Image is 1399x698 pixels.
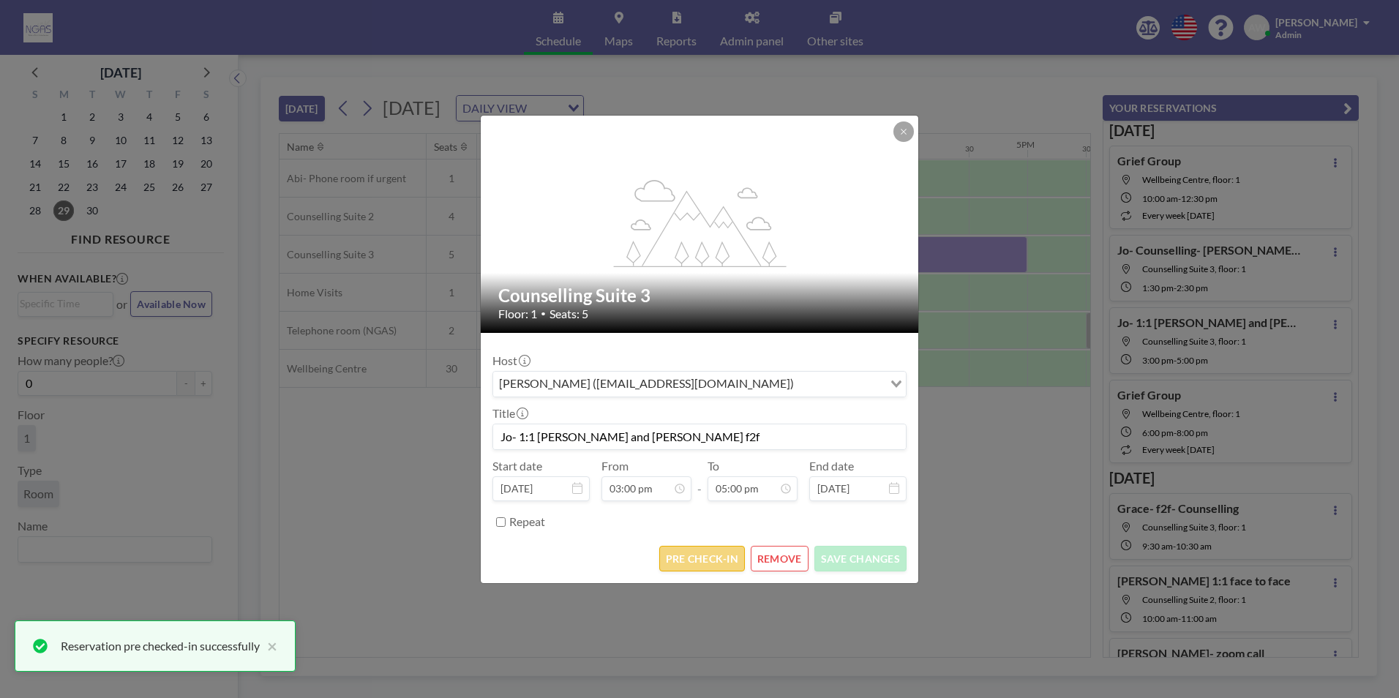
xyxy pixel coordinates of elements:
label: End date [809,459,854,473]
span: Floor: 1 [498,307,537,321]
label: Repeat [509,514,545,529]
label: To [708,459,719,473]
label: Start date [492,459,542,473]
g: flex-grow: 1.2; [614,179,787,266]
label: Title [492,406,527,421]
h2: Counselling Suite 3 [498,285,902,307]
div: Search for option [493,372,906,397]
input: Search for option [798,375,882,394]
button: PRE CHECK-IN [659,546,745,571]
label: Host [492,353,529,368]
div: Reservation pre checked-in successfully [61,637,260,655]
button: close [260,637,277,655]
button: REMOVE [751,546,809,571]
span: - [697,464,702,496]
input: (No title) [493,424,906,449]
span: • [541,308,546,319]
span: [PERSON_NAME] ([EMAIL_ADDRESS][DOMAIN_NAME]) [496,375,797,394]
span: Seats: 5 [550,307,588,321]
label: From [601,459,629,473]
button: SAVE CHANGES [814,546,907,571]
